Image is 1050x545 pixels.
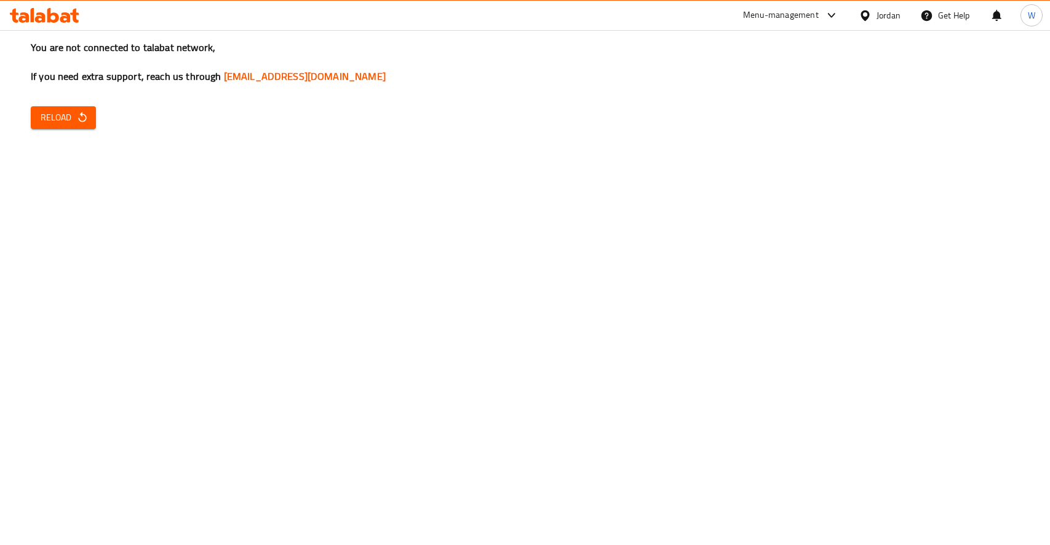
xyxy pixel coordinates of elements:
div: Menu-management [743,8,819,23]
span: W [1028,9,1035,22]
div: Jordan [877,9,901,22]
span: Reload [41,110,86,125]
button: Reload [31,106,96,129]
h3: You are not connected to talabat network, If you need extra support, reach us through [31,41,1019,84]
a: [EMAIL_ADDRESS][DOMAIN_NAME] [224,67,386,85]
